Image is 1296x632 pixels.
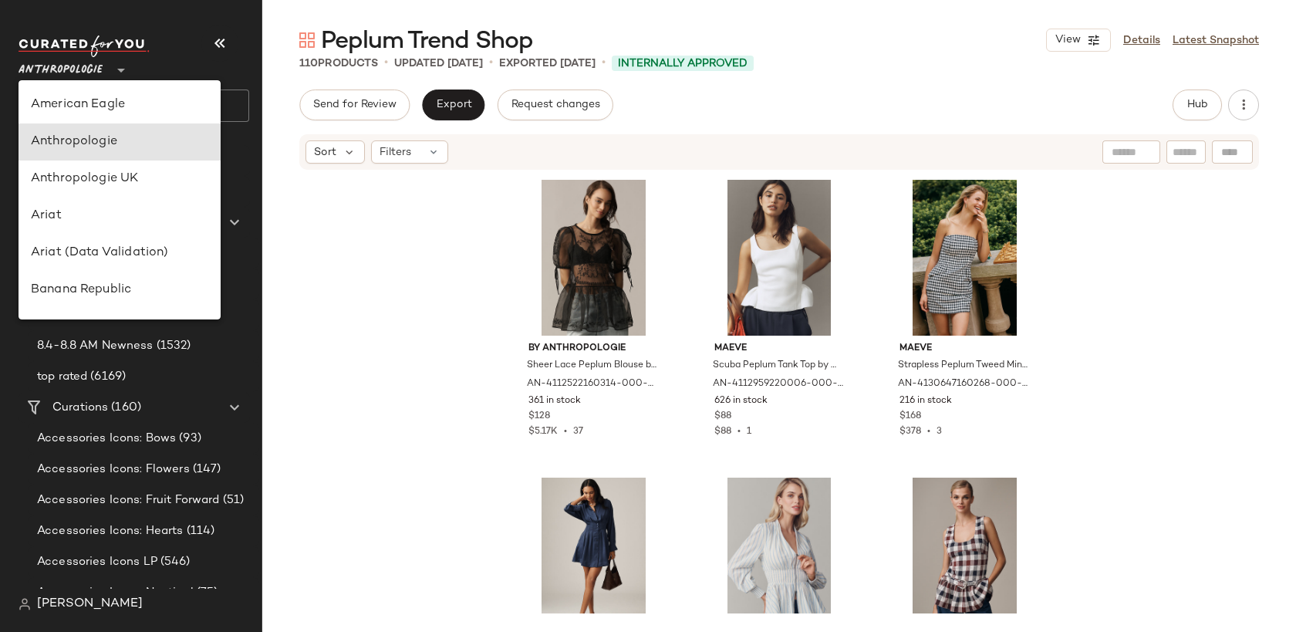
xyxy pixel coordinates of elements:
[37,337,154,355] span: 8.4-8.8 AM Newness
[37,368,87,386] span: top rated
[511,99,600,111] span: Request changes
[1046,29,1111,52] button: View
[154,214,171,232] span: (5)
[52,183,121,201] span: All Products
[713,377,843,391] span: AN-4112959220006-000-010
[1186,99,1208,111] span: Hub
[498,90,613,120] button: Request changes
[528,342,659,356] span: By Anthropologie
[714,342,845,356] span: Maeve
[899,342,1030,356] span: Maeve
[19,52,103,80] span: Anthropologie
[299,32,315,48] img: svg%3e
[157,553,191,571] span: (546)
[898,359,1028,373] span: Strapless Peplum Tweed Mini Dress by Maeve in Black, Women's, Size: Small, Polyester/Rayon/Viscos...
[528,410,550,424] span: $128
[602,54,606,73] span: •
[1123,32,1160,49] a: Details
[184,522,215,540] span: (114)
[527,359,657,373] span: Sheer Lace Peplum Blouse by Anthropologie in Black, Women's, Size: XS, Nylon
[37,492,220,509] span: Accessories Icons: Fruit Forward
[558,427,573,437] span: •
[19,35,150,57] img: cfy_white_logo.C9jOOHJF.svg
[321,26,533,57] span: Peplum Trend Shop
[714,427,731,437] span: $88
[899,410,921,424] span: $168
[394,56,483,72] p: updated [DATE]
[312,99,397,111] span: Send for Review
[489,54,493,73] span: •
[190,461,221,478] span: (147)
[435,99,471,111] span: Export
[1173,32,1259,49] a: Latest Snapshot
[516,180,671,336] img: 4112522160314_001_b
[194,584,218,602] span: (75)
[899,427,921,437] span: $378
[52,214,154,232] span: Global Clipboards
[702,180,857,336] img: 4112959220006_010_b
[37,275,165,293] span: 8.18-8.22 AM Newness
[19,598,31,610] img: svg%3e
[176,430,201,448] span: (93)
[37,461,190,478] span: Accessories Icons: Flowers
[499,56,596,72] p: Exported [DATE]
[164,245,197,262] span: (664)
[37,306,166,324] span: 8.25-8.29 AM Newness
[37,430,176,448] span: Accessories Icons: Bows
[887,180,1042,336] img: 4130647160268_018_b14
[37,245,164,262] span: 8.11-8.15 AM Newness
[422,90,484,120] button: Export
[921,427,937,437] span: •
[37,595,143,613] span: [PERSON_NAME]
[714,394,768,408] span: 626 in stock
[527,377,657,391] span: AN-4112522160314-000-001
[299,56,378,72] div: Products
[1055,34,1081,46] span: View
[573,427,583,437] span: 37
[299,90,410,120] button: Send for Review
[899,394,952,408] span: 216 in stock
[299,58,318,69] span: 110
[154,337,191,355] span: (1532)
[747,427,751,437] span: 1
[25,153,40,168] img: svg%3e
[713,359,843,373] span: Scuba Peplum Tank Top by Maeve in White, Women's, Size: Large, Polyester/Elastane at Anthropologie
[314,144,336,161] span: Sort
[37,584,194,602] span: Accessories Icons: Nautical
[714,410,731,424] span: $88
[166,306,198,324] span: (985)
[528,427,558,437] span: $5.17K
[380,144,411,161] span: Filters
[898,377,1028,391] span: AN-4130647160268-000-018
[37,522,184,540] span: Accessories Icons: Hearts
[52,399,108,417] span: Curations
[37,553,157,571] span: Accessories Icons LP
[108,399,141,417] span: (160)
[618,56,748,72] span: Internally Approved
[384,54,388,73] span: •
[1173,90,1222,120] button: Hub
[937,427,942,437] span: 3
[220,492,245,509] span: (51)
[731,427,747,437] span: •
[49,152,110,170] span: Dashboard
[87,368,126,386] span: (6169)
[528,394,581,408] span: 361 in stock
[165,275,203,293] span: (1185)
